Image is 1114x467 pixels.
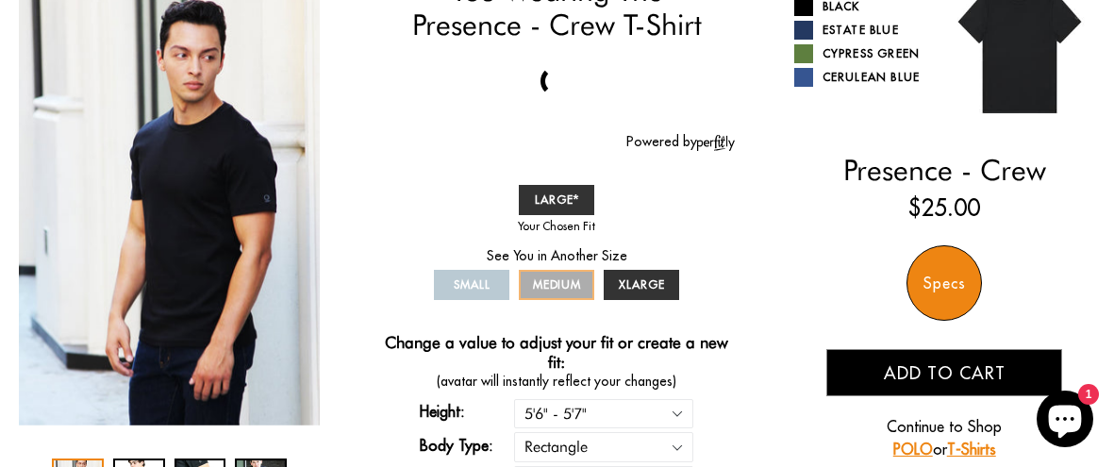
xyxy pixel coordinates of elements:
[533,277,582,292] span: MEDIUM
[826,349,1062,396] button: Add to cart
[884,362,1006,384] span: Add to cart
[794,153,1095,187] h2: Presence - Crew
[1031,391,1099,452] inbox-online-store-chat: Shopify online store chat
[697,135,735,151] img: perfitly-logo_73ae6c82-e2e3-4a36-81b1-9e913f6ac5a1.png
[908,191,980,225] ins: $25.00
[794,21,931,40] a: Estate Blue
[454,277,490,292] span: SMALL
[794,44,931,63] a: Cypress Green
[434,270,509,300] a: SMALL
[619,277,665,292] span: XLARGE
[947,440,996,459] a: T-Shirts
[794,68,931,87] a: Cerulean Blue
[893,440,933,459] a: POLO
[626,133,735,150] a: Powered by
[519,270,594,300] a: MEDIUM
[379,372,735,392] span: (avatar will instantly reflect your changes)
[535,192,580,207] span: LARGE
[379,333,735,372] h4: Change a value to adjust your fit or create a new fit:
[519,185,594,215] a: LARGE
[906,245,982,321] div: Specs
[420,434,514,457] label: Body Type:
[420,400,514,423] label: Height:
[826,415,1062,460] p: Continue to Shop or
[604,270,679,300] a: XLARGE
